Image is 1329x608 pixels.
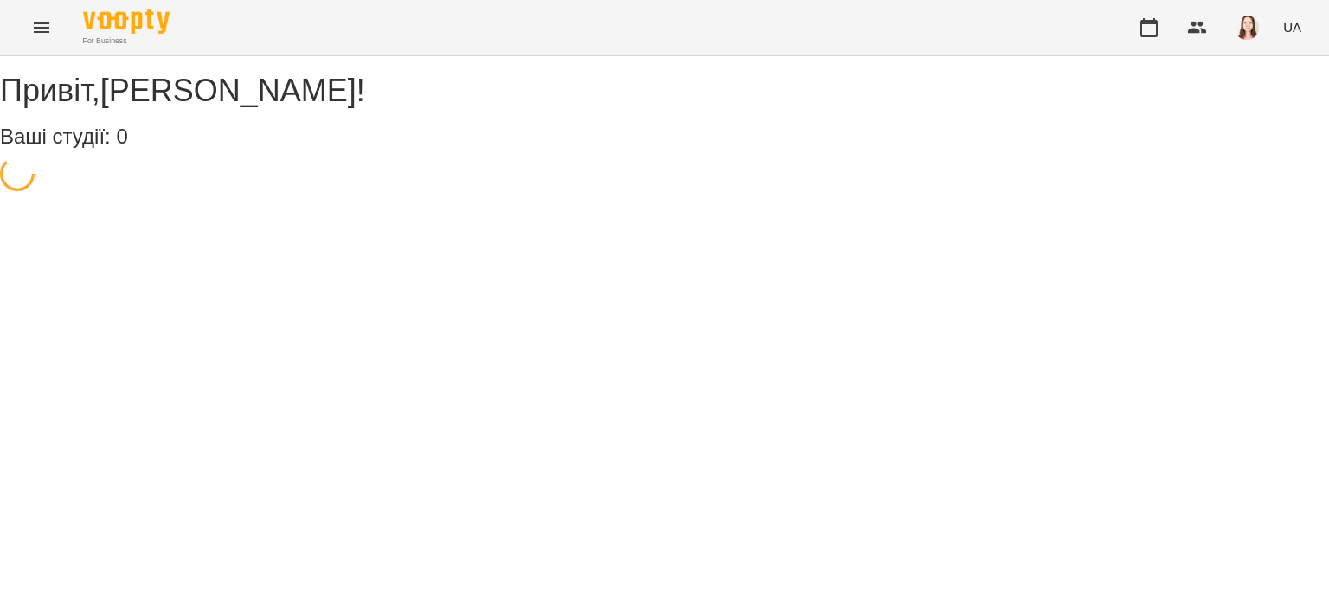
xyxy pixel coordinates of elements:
[21,7,62,48] button: Menu
[1283,18,1301,36] span: UA
[1235,16,1259,40] img: 83b29030cd47969af3143de651fdf18c.jpg
[116,125,127,148] span: 0
[83,35,170,47] span: For Business
[1276,11,1308,43] button: UA
[83,9,170,34] img: Voopty Logo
